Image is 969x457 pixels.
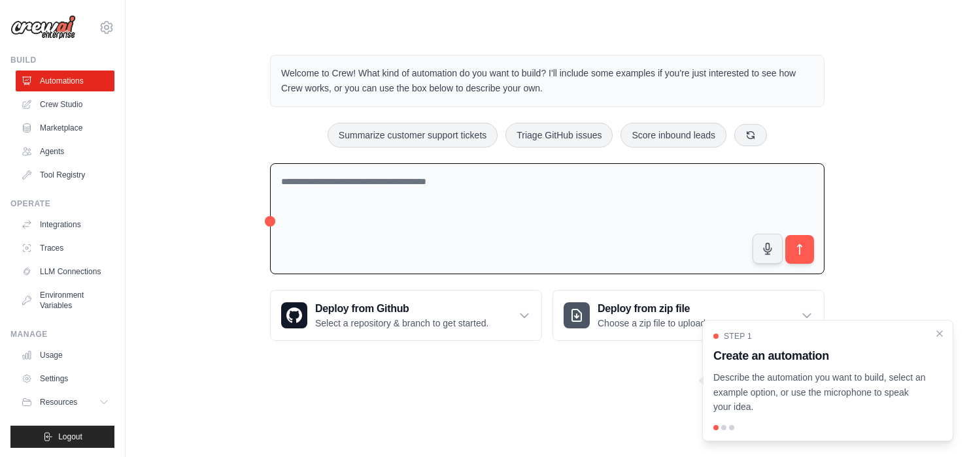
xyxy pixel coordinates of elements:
img: Logo [10,15,76,40]
a: Automations [16,71,114,91]
a: Marketplace [16,118,114,138]
a: Traces [16,238,114,259]
div: Build [10,55,114,65]
span: Resources [40,397,77,407]
a: Crew Studio [16,94,114,115]
button: Summarize customer support tickets [328,123,498,148]
a: Integrations [16,214,114,235]
button: Score inbound leads [620,123,726,148]
a: Agents [16,141,114,162]
a: Environment Variables [16,285,114,316]
span: Logout [58,432,82,442]
h3: Deploy from Github [315,301,488,317]
p: Describe the automation you want to build, select an example option, or use the microphone to spe... [713,370,926,415]
a: LLM Connections [16,261,114,282]
div: Manage [10,329,114,339]
span: Step 1 [724,331,752,341]
h3: Create an automation [713,347,926,365]
a: Settings [16,368,114,389]
p: Welcome to Crew! What kind of automation do you want to build? I'll include some examples if you'... [281,66,813,96]
p: Choose a zip file to upload. [598,317,708,330]
button: Resources [16,392,114,413]
p: Select a repository & branch to get started. [315,317,488,330]
a: Usage [16,345,114,366]
h3: Deploy from zip file [598,301,708,317]
button: Close walkthrough [934,328,945,339]
button: Triage GitHub issues [505,123,613,148]
div: Operate [10,198,114,209]
a: Tool Registry [16,165,114,185]
button: Logout [10,426,114,448]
